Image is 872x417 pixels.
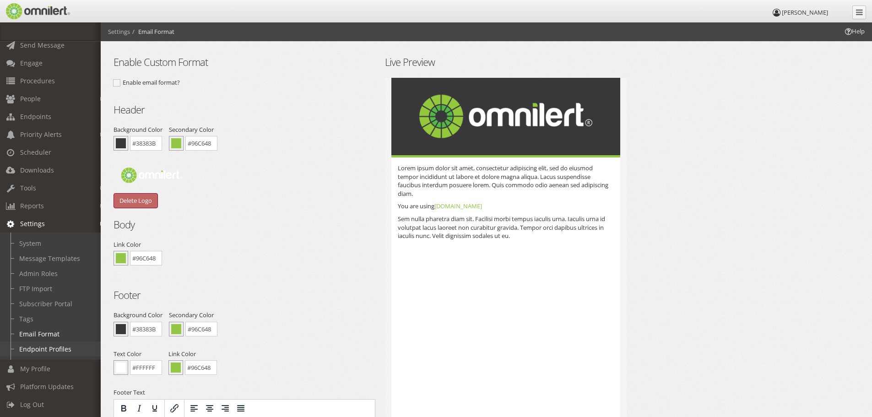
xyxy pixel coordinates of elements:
p: You are using [398,202,614,211]
h2: Enable Custom Format [114,55,375,69]
button: Insert/edit link [167,401,182,416]
span: People [20,94,41,103]
button: Delete Logo [114,193,158,208]
p: Sem nulla pharetra diam sit. Facilisi morbi tempus iaculis urna. Iaculis urna id volutpat lacus l... [398,215,614,240]
span: Log Out [20,400,44,409]
button: Align center [202,401,217,416]
span: Send Message [20,41,65,49]
label: Footer Text [114,388,145,397]
img: email_format_logo [114,164,190,187]
button: Italic [131,401,147,416]
img: email_format_logo [398,84,614,149]
span: Settings [20,219,45,228]
button: Bold [116,401,131,416]
span: Tools [20,184,36,192]
span: Enable email format? [113,78,180,87]
span: Downloads [20,166,54,174]
label: Background Color [114,311,162,320]
label: Secondary Color [169,311,217,320]
li: Email Format [130,27,174,36]
h2: Live Preview [385,55,623,69]
p: This is your initial footer [7,7,254,17]
span: Engage [20,59,43,67]
body: Rich Text Area. Press ALT-0 for help. [7,7,254,17]
button: Align left [186,401,202,416]
a: Omnilert Website [5,3,85,19]
label: Background Color [114,125,162,134]
label: Text Color [114,350,162,358]
a: [DOMAIN_NAME] [434,202,482,210]
h2: Body [114,217,375,231]
button: Align right [217,401,233,416]
h2: Header [114,103,375,116]
span: [PERSON_NAME] [782,8,828,16]
button: Underline [147,401,162,416]
span: Platform Updates [20,382,74,391]
a: Collapse Menu [852,5,866,19]
img: Omnilert [5,3,70,19]
h2: Footer [114,288,375,302]
label: Link Color [114,240,162,249]
span: Scheduler [20,148,51,157]
span: Help [21,6,39,15]
span: Procedures [20,76,55,85]
span: Endpoints [20,112,51,121]
label: Link Color [168,350,217,358]
span: My Profile [20,364,50,373]
label: Secondary Color [169,125,217,134]
span: Priority Alerts [20,130,62,139]
button: Justify [233,401,249,416]
span: Help [844,27,865,36]
p: Lorem ipsum dolor sit amet, consectetur adipiscing elit, sed do eiusmod tempor incididunt ut labo... [398,164,614,198]
span: Reports [20,201,44,210]
li: Settings [108,27,130,36]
